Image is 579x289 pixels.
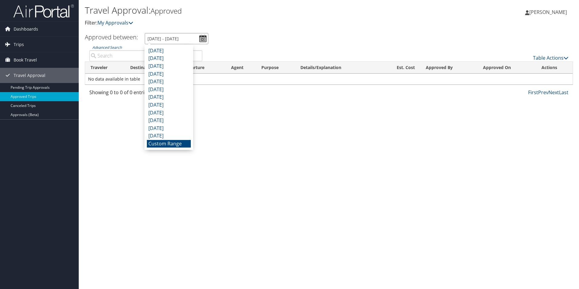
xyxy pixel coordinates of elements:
[525,3,573,21] a: [PERSON_NAME]
[85,74,573,85] td: No data available in table
[147,93,191,101] li: [DATE]
[147,70,191,78] li: [DATE]
[178,62,226,74] th: Departure: activate to sort column ascending
[85,4,410,17] h1: Travel Approval:
[147,109,191,117] li: [DATE]
[92,45,122,50] a: Advanced Search
[151,6,182,16] small: Approved
[85,62,125,74] th: Traveler: activate to sort column ascending
[147,78,191,86] li: [DATE]
[147,140,191,148] li: Custom Range
[14,37,24,52] span: Trips
[226,62,256,74] th: Agent
[89,89,202,99] div: Showing 0 to 0 of 0 entries
[85,19,410,27] p: Filter:
[14,22,38,37] span: Dashboards
[147,62,191,70] li: [DATE]
[85,33,138,41] h3: Approved between:
[89,50,202,61] input: Advanced Search
[147,132,191,140] li: [DATE]
[147,55,191,62] li: [DATE]
[14,52,37,68] span: Book Travel
[125,62,178,74] th: Destination: activate to sort column ascending
[147,101,191,109] li: [DATE]
[145,33,208,44] input: [DATE] - [DATE]
[533,55,568,61] a: Table Actions
[420,62,477,74] th: Approved By: activate to sort column ascending
[13,4,74,18] img: airportal-logo.png
[256,62,295,74] th: Purpose
[529,9,567,15] span: [PERSON_NAME]
[478,62,536,74] th: Approved On: activate to sort column ascending
[538,89,548,96] a: Prev
[295,62,380,74] th: Details/Explanation
[528,89,538,96] a: First
[536,62,573,74] th: Actions
[380,62,420,74] th: Est. Cost: activate to sort column ascending
[548,89,559,96] a: Next
[98,19,133,26] a: My Approvals
[147,47,191,55] li: [DATE]
[147,86,191,94] li: [DATE]
[559,89,568,96] a: Last
[14,68,45,83] span: Travel Approval
[147,125,191,132] li: [DATE]
[147,117,191,125] li: [DATE]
